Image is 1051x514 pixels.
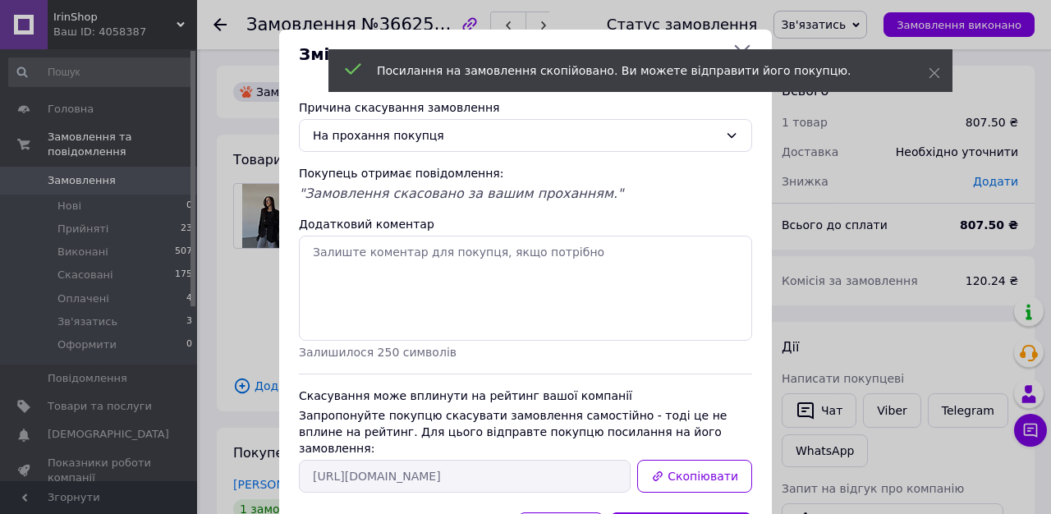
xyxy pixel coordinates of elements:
[299,186,623,201] span: "Замовлення скасовано за вашим проханням."
[299,218,434,231] label: Додатковий коментар
[377,62,888,79] div: Посилання на замовлення скопійовано. Ви можете відправити його покупцю.
[299,346,457,359] span: Залишилося 250 символів
[299,407,752,457] div: Запропонуйте покупцю скасувати замовлення самостійно - тоді це не вплине на рейтинг. Для цього ві...
[299,388,752,404] div: Скасування може вплинути на рейтинг вашої компанії
[299,99,752,116] div: Причина скасування замовлення
[637,460,752,493] button: Скопіювати
[299,165,752,181] div: Покупець отримає повідомлення:
[313,126,718,145] div: На прохання покупця
[299,43,726,67] span: Зміна статусу замовлення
